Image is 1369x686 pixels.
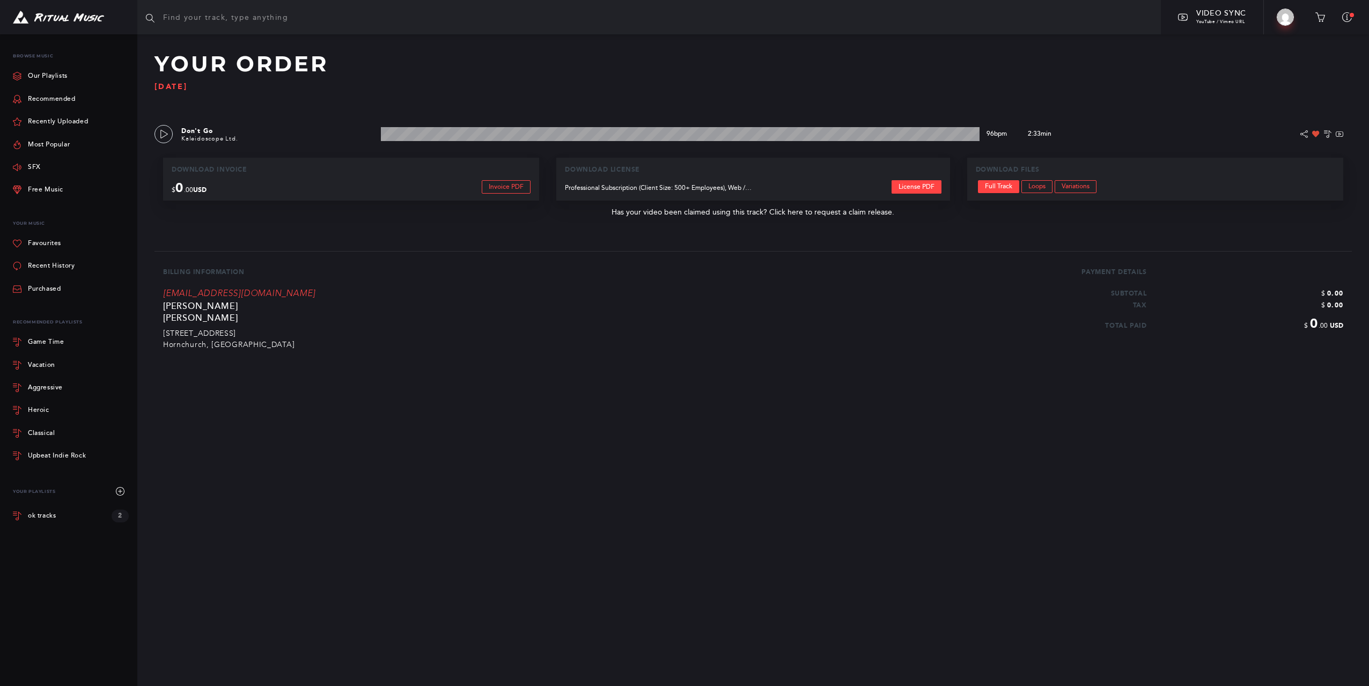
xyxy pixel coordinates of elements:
[13,179,63,201] a: Free Music
[163,311,950,323] p: [PERSON_NAME]
[28,385,63,391] div: Aggressive
[1055,180,1096,193] a: Variations
[13,47,129,65] p: Browse Music
[13,255,75,277] a: Recent History
[163,289,950,299] p: [EMAIL_ADDRESS][DOMAIN_NAME]
[1081,269,1146,276] p: Payment Details
[13,503,129,529] a: ok tracks 2
[13,353,129,376] a: Vacation
[1146,316,1343,331] p: $ .00
[28,339,64,345] div: Game Time
[13,65,68,87] a: Our Playlists
[28,453,86,459] div: Upbeat Indie Rock
[13,422,129,445] a: Classical
[976,166,1335,174] p: Download Files
[1196,9,1246,18] span: Video Sync
[172,166,531,174] p: Download Invoice
[13,313,129,331] div: Recommended Playlists
[482,180,531,194] a: Invoice PDF
[13,88,76,110] a: Recommended
[13,133,70,156] a: Most Popular
[13,445,129,467] a: Upbeat Indie Rock
[1308,315,1319,331] span: 0
[565,166,941,174] p: Download License
[984,130,1010,138] p: 96
[28,430,55,437] div: Classical
[154,83,1352,91] p: [DATE]
[13,110,88,133] a: Recently Uploaded
[13,215,129,232] p: Your Music
[175,180,184,195] span: 0
[950,286,1147,298] p: Subtotal
[950,298,1147,309] p: Tax
[13,331,129,353] a: Game Time
[28,407,49,414] div: Heroic
[612,208,894,217] a: Has your video been claimed using this track? Click here to request a claim release.
[163,327,950,338] p: [STREET_ADDRESS]
[892,180,941,194] a: License PDF
[13,480,129,503] div: Your Playlists
[154,51,1352,76] h2: Your Order
[13,11,104,24] img: Ritual Music
[13,399,129,422] a: Heroic
[978,180,1019,193] a: Full Track
[1328,322,1343,329] span: USD
[13,377,129,399] a: Aggressive
[28,362,55,368] div: Vacation
[994,130,1007,138] span: bpm
[181,135,238,142] a: Kaleidoscope Ltd.
[193,186,207,194] span: USD
[1021,180,1052,193] a: Loops
[163,338,950,349] p: Hornchurch, [GEOGRAPHIC_DATA]
[163,269,950,276] p: Billing Information
[1041,130,1051,138] span: min
[565,185,753,192] p: Professional Subscription (Client Size: 500+ Employees), Web / Streaming, External, Internal, PC ...
[112,510,129,522] div: 2
[163,299,950,311] p: [PERSON_NAME]
[1325,290,1343,297] span: 0.00
[1196,19,1245,24] span: YouTube / Vimeo URL
[13,156,41,179] a: SFX
[1018,129,1061,139] p: 2:33
[1277,9,1294,26] img: Lenin Soram
[172,180,351,195] p: $ .00
[13,278,61,300] a: Purchased
[1325,301,1343,309] span: 0.00
[181,126,377,136] p: Don't Go
[1146,298,1343,309] p: $
[28,512,56,520] div: ok tracks
[13,232,61,255] a: Favourites
[950,322,1147,330] p: Total Paid
[1146,286,1343,298] p: $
